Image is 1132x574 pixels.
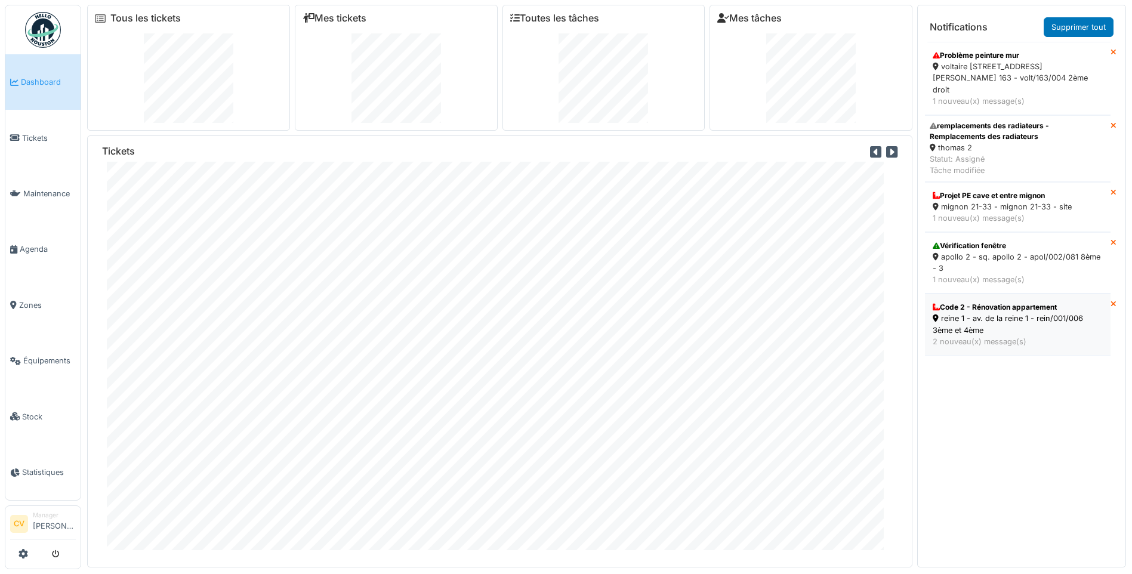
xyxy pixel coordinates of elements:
[933,212,1103,224] div: 1 nouveau(x) message(s)
[25,12,61,48] img: Badge_color-CXgf-gQk.svg
[5,333,81,388] a: Équipements
[925,42,1111,115] a: Problème peinture mur voltaire [STREET_ADDRESS] [PERSON_NAME] 163 - volt/163/004 2ème droit 1 nou...
[933,336,1103,347] div: 2 nouveau(x) message(s)
[930,153,1106,176] div: Statut: Assigné Tâche modifiée
[33,511,76,520] div: Manager
[933,61,1103,95] div: voltaire [STREET_ADDRESS] [PERSON_NAME] 163 - volt/163/004 2ème droit
[22,132,76,144] span: Tickets
[717,13,782,24] a: Mes tâches
[933,240,1103,251] div: Vérification fenêtre
[10,515,28,533] li: CV
[925,182,1111,232] a: Projet PE cave et entre mignon mignon 21-33 - mignon 21-33 - site 1 nouveau(x) message(s)
[925,115,1111,182] a: remplacements des radiateurs - Remplacements des radiateurs thomas 2 Statut: AssignéTâche modifiée
[19,300,76,311] span: Zones
[925,294,1111,356] a: Code 2 - Rénovation appartement reine 1 - av. de la reine 1 - rein/001/006 3ème et 4ème 2 nouveau...
[933,274,1103,285] div: 1 nouveau(x) message(s)
[930,21,988,33] h6: Notifications
[925,232,1111,294] a: Vérification fenêtre apollo 2 - sq. apollo 2 - apol/002/081 8ème - 3 1 nouveau(x) message(s)
[933,251,1103,274] div: apollo 2 - sq. apollo 2 - apol/002/081 8ème - 3
[5,110,81,165] a: Tickets
[102,146,135,157] h6: Tickets
[5,277,81,333] a: Zones
[22,467,76,478] span: Statistiques
[5,445,81,500] a: Statistiques
[933,302,1103,313] div: Code 2 - Rénovation appartement
[23,355,76,366] span: Équipements
[5,54,81,110] a: Dashboard
[933,95,1103,107] div: 1 nouveau(x) message(s)
[303,13,366,24] a: Mes tickets
[510,13,599,24] a: Toutes les tâches
[21,76,76,88] span: Dashboard
[22,411,76,422] span: Stock
[33,511,76,536] li: [PERSON_NAME]
[5,221,81,277] a: Agenda
[933,313,1103,335] div: reine 1 - av. de la reine 1 - rein/001/006 3ème et 4ème
[20,243,76,255] span: Agenda
[5,166,81,221] a: Maintenance
[933,50,1103,61] div: Problème peinture mur
[110,13,181,24] a: Tous les tickets
[930,142,1106,153] div: thomas 2
[10,511,76,539] a: CV Manager[PERSON_NAME]
[933,190,1103,201] div: Projet PE cave et entre mignon
[23,188,76,199] span: Maintenance
[1044,17,1114,37] a: Supprimer tout
[933,201,1103,212] div: mignon 21-33 - mignon 21-33 - site
[5,388,81,444] a: Stock
[930,121,1106,142] div: remplacements des radiateurs - Remplacements des radiateurs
